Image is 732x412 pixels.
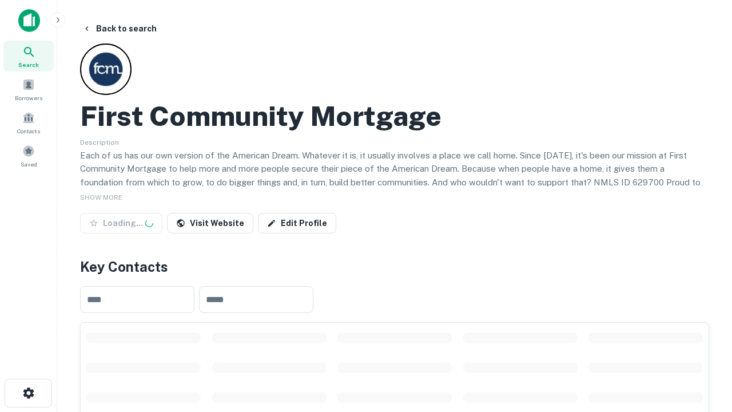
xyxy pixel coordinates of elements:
span: Search [18,60,39,69]
a: Visit Website [167,213,253,233]
span: Borrowers [15,93,42,102]
a: Borrowers [3,74,54,105]
span: SHOW MORE [80,193,122,201]
h4: Key Contacts [80,256,709,277]
a: Edit Profile [258,213,336,233]
a: Search [3,41,54,72]
iframe: Chat Widget [675,320,732,375]
a: Saved [3,140,54,171]
span: Contacts [17,126,40,136]
span: Saved [21,160,37,169]
h2: First Community Mortgage [80,100,441,133]
p: Each of us has our own version of the American Dream. Whatever it is, it usually involves a place... [80,149,709,203]
button: Back to search [78,18,161,39]
a: Contacts [3,107,54,138]
img: capitalize-icon.png [18,9,40,32]
span: Description [80,138,119,146]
